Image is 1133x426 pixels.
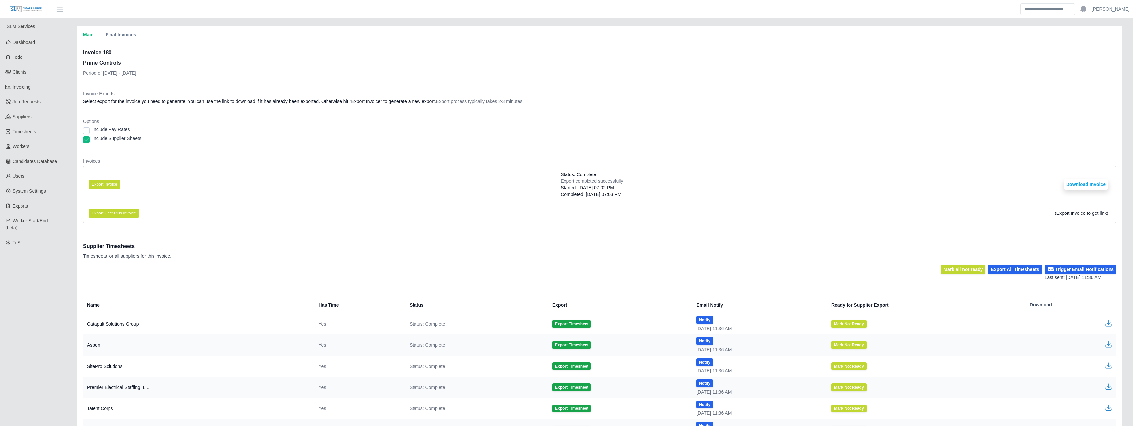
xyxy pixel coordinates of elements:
button: Export All Timesheets [988,265,1042,274]
td: Yes [313,313,404,335]
td: Premier Electrical Staffing, L... [83,377,313,398]
p: Period of [DATE] - [DATE] [83,70,136,76]
button: Mark Not Ready [831,405,867,412]
span: Status: Complete [410,384,445,391]
p: Timesheets for all suppliers for this invoice. [83,253,171,259]
button: Main [77,26,100,44]
dt: Invoice Exports [83,90,1116,97]
span: Status: Complete [561,171,596,178]
h2: Invoice 180 [83,49,136,57]
button: Notify [696,337,713,345]
span: Users [13,174,25,179]
button: Export Timesheet [552,341,591,349]
td: Talent Corps [83,398,313,419]
td: Yes [313,398,404,419]
th: Download [1024,297,1116,313]
button: Trigger Email Notifications [1045,265,1116,274]
span: System Settings [13,188,46,194]
span: Invoicing [13,84,31,90]
td: SitePro Solutions [83,356,313,377]
button: Notify [696,379,713,387]
span: Workers [13,144,30,149]
span: Clients [13,69,27,75]
button: Export Timesheet [552,383,591,391]
div: Started: [DATE] 07:02 PM [561,184,623,191]
div: [DATE] 11:36 AM [696,368,821,374]
span: ToS [13,240,21,245]
button: Mark Not Ready [831,383,867,391]
dt: Options [83,118,1116,125]
div: [DATE] 11:36 AM [696,346,821,353]
a: Download Invoice [1064,182,1108,187]
button: Mark all not ready [941,265,985,274]
span: Todo [13,55,22,60]
th: Has Time [313,297,404,313]
span: Status: Complete [410,342,445,348]
td: Catapult Solutions Group [83,313,313,335]
button: Export Timesheet [552,320,591,328]
input: Search [1020,3,1075,15]
button: Notify [696,401,713,408]
span: Exports [13,203,28,209]
h1: Supplier Timesheets [83,242,171,250]
span: Status: Complete [410,405,445,412]
span: Timesheets [13,129,36,134]
button: Export Timesheet [552,362,591,370]
div: Export completed successfully [561,178,623,184]
th: Name [83,297,313,313]
label: Include Supplier Sheets [92,135,141,142]
span: Export process typically takes 2-3 minutes. [436,99,524,104]
button: Notify [696,358,713,366]
dd: Select export for the invoice you need to generate. You can use the link to download if it has al... [83,98,1116,105]
span: SLM Services [7,24,35,29]
span: Suppliers [13,114,32,119]
span: Candidates Database [13,159,57,164]
th: Status [404,297,547,313]
button: Mark Not Ready [831,320,867,328]
button: Download Invoice [1064,179,1108,190]
button: Notify [696,316,713,324]
td: Aspen [83,334,313,356]
div: [DATE] 11:36 AM [696,389,821,395]
button: Export Invoice [89,180,120,189]
th: Export [547,297,691,313]
span: Job Requests [13,99,41,104]
button: Mark Not Ready [831,362,867,370]
label: Include Pay Rates [92,126,130,133]
button: Export Timesheet [552,405,591,412]
div: Completed: [DATE] 07:03 PM [561,191,623,198]
dt: Invoices [83,158,1116,164]
button: Export Cost-Plus Invoice [89,209,139,218]
a: [PERSON_NAME] [1092,6,1130,13]
div: [DATE] 11:36 AM [696,325,821,332]
button: Mark Not Ready [831,341,867,349]
span: (Export Invoice to get link) [1055,211,1108,216]
td: Yes [313,356,404,377]
h3: Prime Controls [83,59,136,67]
th: Ready for Supplier Export [826,297,1024,313]
td: Yes [313,377,404,398]
td: Yes [313,334,404,356]
span: Dashboard [13,40,35,45]
div: [DATE] 11:36 AM [696,410,821,416]
img: SLM Logo [9,6,42,13]
span: Status: Complete [410,363,445,369]
th: Email Notify [691,297,826,313]
div: Last sent: [DATE] 11:36 AM [1045,274,1116,281]
button: Final Invoices [100,26,142,44]
span: Status: Complete [410,321,445,327]
span: Worker Start/End (beta) [5,218,48,230]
